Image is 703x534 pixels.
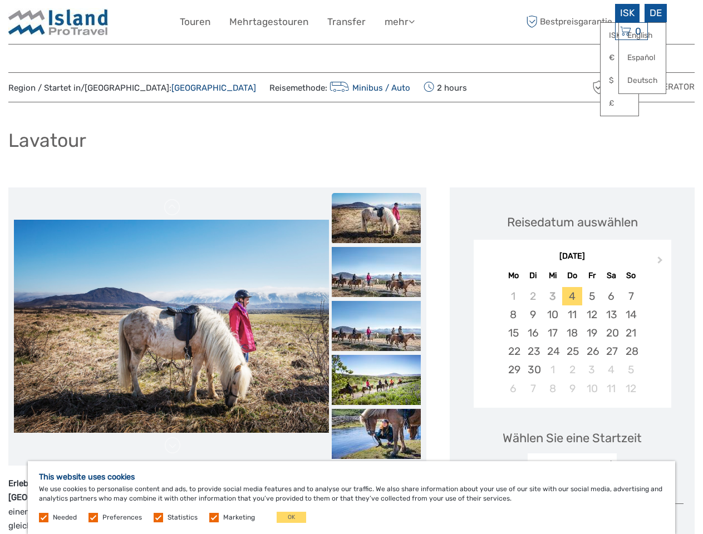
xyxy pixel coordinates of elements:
[621,287,641,305] div: Choose Sonntag, 7. September 2025
[582,379,602,398] div: Choose Freitag, 10. Oktober 2025
[504,268,523,283] div: Mo
[562,324,582,342] div: Choose Donnerstag, 18. September 2025
[171,83,256,93] a: [GEOGRAPHIC_DATA]
[327,83,410,93] a: Minibus / Auto
[602,342,621,360] div: Choose Samstag, 27. September 2025
[474,251,671,263] div: [DATE]
[8,82,256,94] span: Region / Startet in/[GEOGRAPHIC_DATA]:
[602,305,621,324] div: Choose Samstag, 13. September 2025
[620,7,635,18] span: ISK
[621,342,641,360] div: Choose Sonntag, 28. September 2025
[619,48,666,68] a: Español
[504,342,523,360] div: Choose Montag, 22. September 2025
[503,429,642,447] span: Wählen Sie eine Startzeit
[621,379,641,398] div: Choose Sonntag, 12. Oktober 2025
[332,355,421,405] img: d4d99d4a0fac4cc98db1c3469401fa23_slider_thumbnail.jpg
[504,287,523,305] div: Not available Montag, 1. September 2025
[562,379,582,398] div: Choose Donnerstag, 9. Oktober 2025
[633,26,643,37] span: 0
[168,513,198,522] label: Statistics
[504,379,523,398] div: Choose Montag, 6. Oktober 2025
[523,305,543,324] div: Choose Dienstag, 9. September 2025
[327,14,366,30] a: Transfer
[180,14,210,30] a: Touren
[504,324,523,342] div: Choose Montag, 15. September 2025
[559,459,586,474] div: 10:00
[28,461,675,534] div: We use cookies to personalise content and ads, to provide social media features and to analyse ou...
[507,214,638,231] div: Reisedatum auswählen
[332,409,421,459] img: c785db72cb354a3c98deba6e1d2bc21d_slider_thumbnail.jpg
[582,360,602,379] div: Choose Freitag, 3. Oktober 2025
[621,324,641,342] div: Choose Sonntag, 21. September 2025
[645,4,667,22] div: DE
[53,513,77,522] label: Needed
[562,268,582,283] div: Do
[523,13,613,31] span: Bestpreisgarantie
[277,512,306,523] button: OK
[523,360,543,379] div: Choose Dienstag, 30. September 2025
[562,342,582,360] div: Choose Donnerstag, 25. September 2025
[602,360,621,379] div: Choose Samstag, 4. Oktober 2025
[543,324,562,342] div: Choose Mittwoch, 17. September 2025
[562,305,582,324] div: Choose Donnerstag, 11. September 2025
[621,360,641,379] div: Choose Sonntag, 5. Oktober 2025
[16,19,126,28] p: We're away right now. Please check back later!
[621,305,641,324] div: Choose Sonntag, 14. September 2025
[424,80,467,95] span: 2 hours
[523,379,543,398] div: Choose Dienstag, 7. Oktober 2025
[601,48,638,68] a: €
[332,247,421,297] img: 92348c4d3a6d4f45b96e9e9d674735ed_slider_thumbnail.jpg
[543,287,562,305] div: Not available Mittwoch, 3. September 2025
[582,342,602,360] div: Choose Freitag, 26. September 2025
[269,80,410,95] span: Reisemethode:
[8,129,86,152] h1: Lavatour
[523,324,543,342] div: Choose Dienstag, 16. September 2025
[332,301,421,351] img: 552a97cbad6a4740aa68310d8ba59718_slider_thumbnail.jpg
[590,78,608,96] img: verified_operator_grey_128.png
[385,14,415,30] a: mehr
[477,287,667,398] div: month 2025-09
[332,193,421,243] img: 4d847cf282c2415bb21f7d9a3cca17bd_slider_thumbnail.jpg
[523,287,543,305] div: Not available Dienstag, 2. September 2025
[582,287,602,305] div: Choose Freitag, 5. September 2025
[102,513,142,522] label: Preferences
[523,342,543,360] div: Choose Dienstag, 23. September 2025
[582,305,602,324] div: Choose Freitag, 12. September 2025
[14,220,329,433] img: 4d847cf282c2415bb21f7d9a3cca17bd_main_slider.jpg
[543,342,562,360] div: Choose Mittwoch, 24. September 2025
[601,26,638,46] a: ISK
[582,324,602,342] div: Choose Freitag, 19. September 2025
[8,8,109,36] img: Iceland ProTravel
[223,513,255,522] label: Marketing
[543,379,562,398] div: Choose Mittwoch, 8. Oktober 2025
[582,268,602,283] div: Fr
[562,287,582,305] div: Choose Donnerstag, 4. September 2025
[602,287,621,305] div: Choose Samstag, 6. September 2025
[504,360,523,379] div: Choose Montag, 29. September 2025
[8,477,426,533] p: Unsere freundlichen Pferde und speziell ausgebildeten Guides nehmen Sie mit auf einen Ausritt auf...
[543,268,562,283] div: Mi
[543,305,562,324] div: Choose Mittwoch, 10. September 2025
[652,254,670,271] button: Next Month
[8,478,357,503] strong: Erleben Sie das Islandpferd inmitten einzigartiger Natur direkt vor dem Stadtzentrum von [GEOGRAP...
[602,379,621,398] div: Choose Samstag, 11. Oktober 2025
[601,93,638,113] a: £
[523,268,543,283] div: Di
[128,17,141,31] button: Open LiveChat chat widget
[602,268,621,283] div: Sa
[601,71,638,91] a: $
[619,71,666,91] a: Deutsch
[543,360,562,379] div: Choose Mittwoch, 1. Oktober 2025
[602,324,621,342] div: Choose Samstag, 20. September 2025
[562,360,582,379] div: Choose Donnerstag, 2. Oktober 2025
[504,305,523,324] div: Choose Montag, 8. September 2025
[621,268,641,283] div: So
[39,472,664,482] h5: This website uses cookies
[229,14,308,30] a: Mehrtagestouren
